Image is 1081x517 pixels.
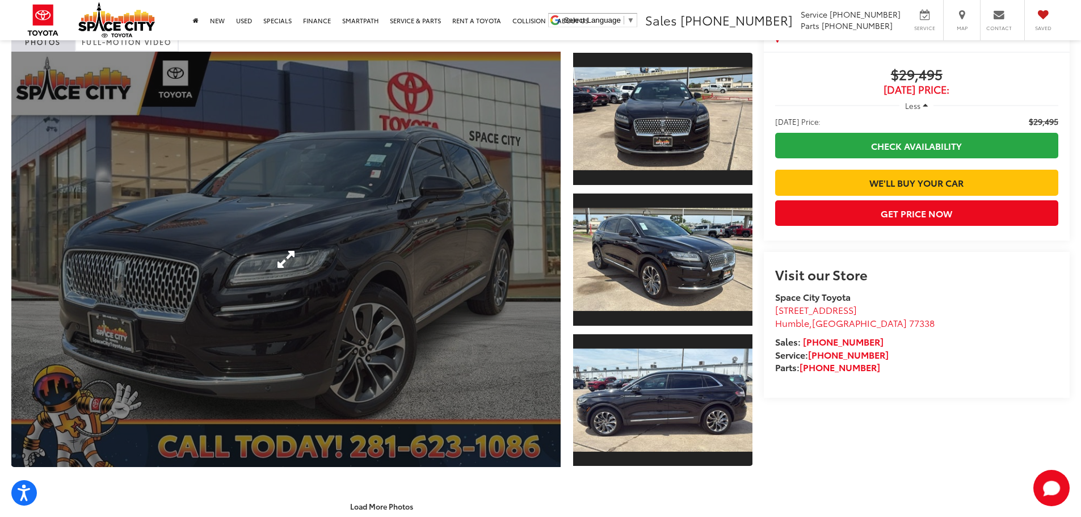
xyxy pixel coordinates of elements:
span: $29,495 [1029,116,1058,127]
a: Photos [11,29,75,52]
span: Sales: [775,335,801,348]
a: [PHONE_NUMBER] [808,348,889,361]
button: Get Price Now [775,200,1058,226]
a: Expand Photo 1 [573,52,752,186]
span: Less [905,100,920,111]
img: Space City Toyota [78,2,155,37]
a: Full-Motion Video [75,29,179,52]
span: [GEOGRAPHIC_DATA] [812,316,907,329]
img: 2022 Lincoln Nautilus Reserve [571,208,754,311]
img: 2022 Lincoln Nautilus Reserve [571,68,754,170]
span: [DATE] Price: [775,84,1058,95]
button: Toggle Chat Window [1033,470,1070,506]
a: Expand Photo 0 [11,52,561,467]
span: [PHONE_NUMBER] [822,20,893,31]
span: Map [949,24,974,32]
span: , [775,316,935,329]
strong: Service: [775,348,889,361]
span: [PHONE_NUMBER] [830,9,901,20]
span: Saved [1030,24,1055,32]
span: Select Language [564,16,621,24]
span: Contact [986,24,1012,32]
span: [PHONE_NUMBER] [680,11,793,29]
a: We'll Buy Your Car [775,170,1058,195]
button: Load More Photos [342,496,421,516]
span: Service [912,24,937,32]
strong: Parts: [775,360,880,373]
a: Select Language​ [564,16,634,24]
a: Expand Photo 2 [573,192,752,327]
span: Service [801,9,827,20]
h2: Visit our Store [775,267,1058,281]
span: ▼ [627,16,634,24]
span: Humble [775,316,809,329]
span: [STREET_ADDRESS] [775,303,857,316]
span: $29,495 [775,67,1058,84]
a: Expand Photo 3 [573,333,752,468]
svg: Start Chat [1033,470,1070,506]
span: ​ [624,16,624,24]
strong: Space City Toyota [775,290,851,303]
span: Parts [801,20,819,31]
a: Check Availability [775,133,1058,158]
a: [PHONE_NUMBER] [803,335,884,348]
button: Less [899,95,933,116]
span: Sales [645,11,677,29]
span: [DATE] Price: [775,116,821,127]
img: 2022 Lincoln Nautilus Reserve [571,348,754,451]
span: 77338 [909,316,935,329]
a: [STREET_ADDRESS] Humble,[GEOGRAPHIC_DATA] 77338 [775,303,935,329]
a: [PHONE_NUMBER] [800,360,880,373]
